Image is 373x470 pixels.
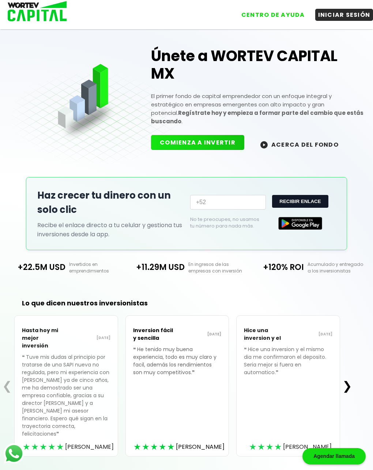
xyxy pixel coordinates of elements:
[246,261,304,273] p: +120% ROI
[190,216,261,229] p: No te preocupes, no usamos tu número para nada más.
[133,346,137,353] span: ❝
[134,441,176,452] div: ★★★★★
[276,369,280,376] span: ❞
[23,441,65,452] div: ★★★★★
[238,9,308,21] button: CENTRO DE AYUDA
[56,430,60,437] span: ❞
[65,261,127,274] p: Invertidos en emprendimientos
[22,353,26,361] span: ❝
[22,353,110,449] p: Tuve mis dudas al principio por tratarse de una SAPI nueva no regulada, pero mi experiencia con [...
[151,135,244,150] button: COMIENZA A INVERTIR
[176,442,225,451] span: [PERSON_NAME]
[231,3,308,21] a: CENTRO DE AYUDA
[302,448,366,465] div: Agendar llamada
[37,221,183,239] p: Recibe el enlace directo a tu celular y gestiona tus inversiones desde la app.
[260,141,268,148] img: wortev-capital-acerca-del-fondo
[340,379,354,393] button: ❯
[192,369,196,376] span: ❞
[244,346,248,353] span: ❝
[37,188,183,217] h2: Haz crecer tu dinero con un solo clic
[244,323,288,346] p: Hice una inversion y el
[278,217,322,230] img: Google Play
[4,443,24,464] img: logos_whatsapp-icon.242b2217.svg
[304,261,365,274] p: Acumulado y entregado a los inversionistas
[249,441,283,452] div: ★★★★
[185,261,246,274] p: En ingresos de las empresas con inversión
[151,92,363,125] p: El primer fondo de capital emprendedor con un enfoque integral y estratégico en empresas emergent...
[288,331,332,337] p: [DATE]
[151,47,363,82] h1: Únete a WORTEV CAPITAL MX
[252,136,347,152] button: ACERCA DEL FONDO
[177,331,222,337] p: [DATE]
[127,261,185,273] p: +11.29M USD
[244,346,332,387] p: Hice una inversion y el mismo dia me confirmaron el deposito. Seria mejor si fuera en automatico.
[133,323,177,346] p: Inversion fácil y sencilla
[283,442,332,451] span: [PERSON_NAME]
[22,323,66,353] p: Hasta hoy mi mejor inversión
[133,346,222,387] p: He tenido muy buena experiencia, todo es muy claro y facil, además los rendimientos son muy compe...
[151,109,363,125] strong: Regístrate hoy y empieza a formar parte del cambio que estás buscando
[151,140,252,148] a: COMIENZA A INVERTIR
[65,442,114,451] span: [PERSON_NAME]
[272,195,328,208] button: RECIBIR ENLACE
[7,261,65,273] p: +22.5M USD
[66,335,110,341] p: [DATE]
